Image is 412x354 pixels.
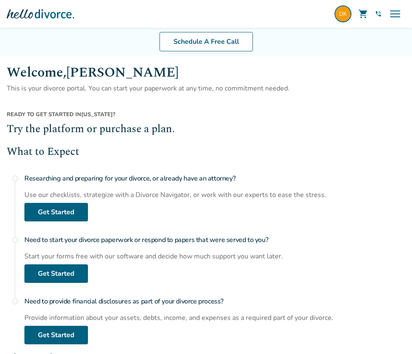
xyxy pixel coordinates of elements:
a: Get Started [24,326,88,344]
h1: Welcome, [PERSON_NAME] [7,62,405,83]
h4: Need to start your divorce paperwork or respond to papers that were served to you? [24,232,405,248]
a: Get Started [24,203,88,221]
iframe: Chat Widget [370,314,412,354]
span: radio_button_unchecked [12,175,19,182]
div: Use our checklists, strategize with a Divorce Navigator, or work with our experts to ease the str... [24,190,405,200]
a: phone_in_talk [375,11,382,17]
div: Start your forms free with our software and decide how much support you want later. [24,252,405,261]
span: menu [388,7,402,21]
div: [US_STATE] ? [7,111,405,122]
img: dkoziupa@icloud.com [335,5,351,22]
h2: Try the platform or purchase a plan. [7,122,405,138]
p: This is your divorce portal. You can start your paperwork at any time, no commitment needed. [7,83,405,94]
a: Schedule A Free Call [159,32,253,51]
a: Get Started [24,264,88,283]
span: shopping_cart [358,9,368,19]
span: radio_button_unchecked [12,298,19,305]
span: radio_button_unchecked [12,237,19,243]
h4: Need to provide financial disclosures as part of your divorce process? [24,293,405,310]
h2: What to Expect [7,144,405,160]
div: Provide information about your assets, debts, income, and expenses as a required part of your div... [24,313,405,322]
span: Ready to get started in [7,111,81,118]
h4: Researching and preparing for your divorce, or already have an attorney? [24,170,405,187]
